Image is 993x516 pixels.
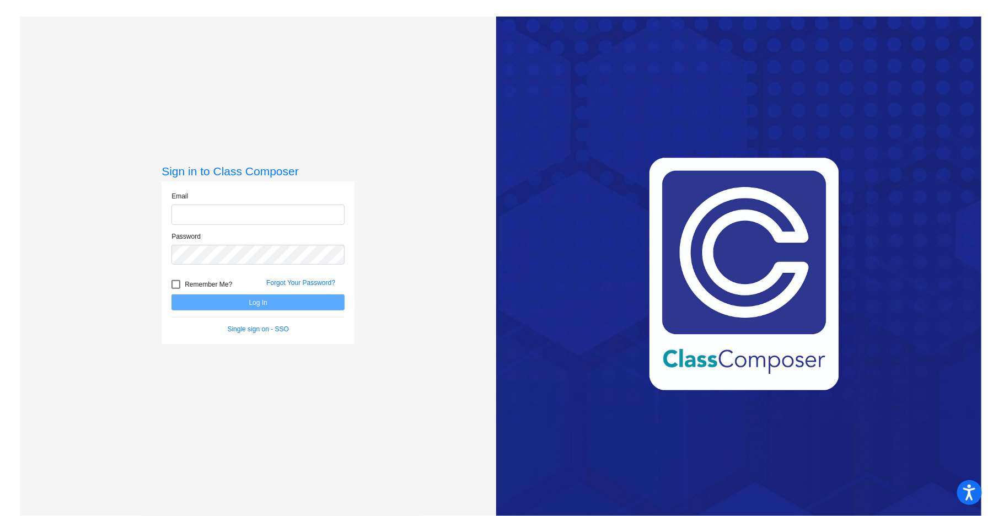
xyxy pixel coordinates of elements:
button: Log In [171,294,345,310]
span: Remember Me? [185,278,232,291]
h3: Sign in to Class Composer [162,164,355,178]
label: Email [171,191,188,201]
a: Single sign on - SSO [228,325,289,333]
label: Password [171,232,201,241]
a: Forgot Your Password? [266,279,335,287]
